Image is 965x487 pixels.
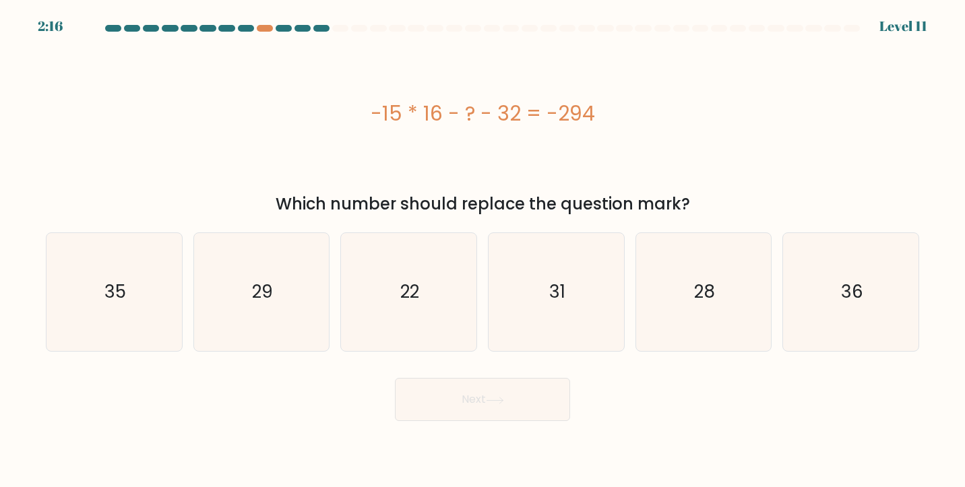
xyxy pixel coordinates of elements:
[400,280,419,304] text: 22
[46,98,919,129] div: -15 * 16 - ? - 32 = -294
[879,16,927,36] div: Level 11
[38,16,63,36] div: 2:16
[841,280,863,304] text: 36
[252,280,273,304] text: 29
[395,378,570,421] button: Next
[54,192,911,216] div: Which number should replace the question mark?
[104,280,126,304] text: 35
[694,280,715,304] text: 28
[549,280,565,304] text: 31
